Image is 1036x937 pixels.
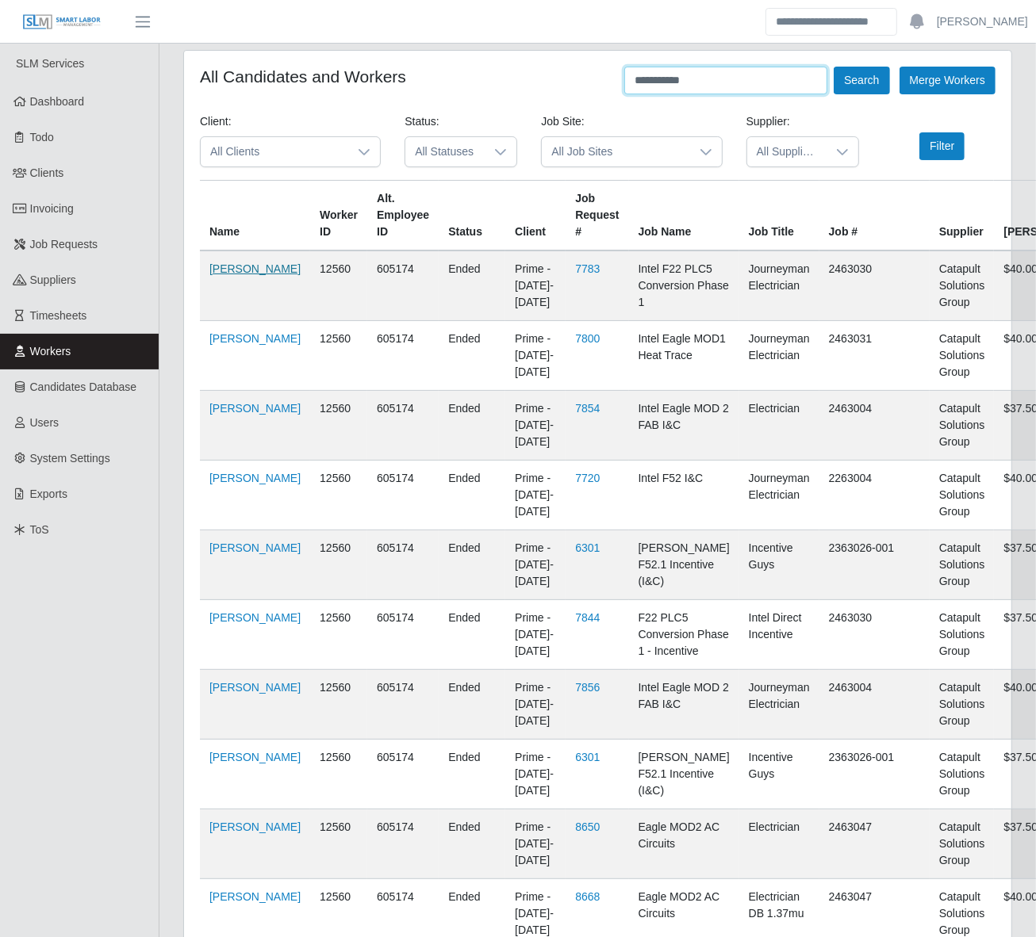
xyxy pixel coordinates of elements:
span: All Job Sites [542,137,689,166]
td: Prime - [DATE]-[DATE] [505,461,566,530]
a: [PERSON_NAME] [209,751,301,763]
td: ended [439,740,505,809]
td: 605174 [367,600,439,670]
span: Job Requests [30,238,98,251]
a: 8650 [575,820,600,833]
th: Job Request # [566,181,628,251]
th: Name [200,181,310,251]
td: ended [439,321,505,391]
button: Filter [919,132,965,160]
td: Prime - [DATE]-[DATE] [505,740,566,809]
th: Worker ID [310,181,367,251]
th: Client [505,181,566,251]
a: 7783 [575,262,600,275]
td: 605174 [367,251,439,321]
td: 2463004 [819,391,930,461]
td: 605174 [367,740,439,809]
td: F22 PLC5 Conversion Phase 1 - Incentive [629,600,739,670]
td: ended [439,461,505,530]
td: Prime - [DATE]-[DATE] [505,809,566,879]
td: Electrician [739,391,819,461]
h4: All Candidates and Workers [200,67,406,86]
img: SLM Logo [22,13,102,31]
td: 605174 [367,530,439,600]
td: Incentive Guys [739,530,819,600]
span: Invoicing [30,202,74,215]
td: 12560 [310,809,367,879]
td: Journeyman Electrician [739,321,819,391]
a: [PERSON_NAME] [209,541,301,554]
a: [PERSON_NAME] [209,890,301,903]
td: Electrician [739,809,819,879]
a: [PERSON_NAME] [209,681,301,694]
th: Job Title [739,181,819,251]
a: 8668 [575,890,600,903]
td: [PERSON_NAME] F52.1 Incentive (I&C) [629,530,739,600]
a: [PERSON_NAME] [209,820,301,833]
a: [PERSON_NAME] [209,611,301,624]
td: ended [439,251,505,321]
td: 605174 [367,461,439,530]
td: Catapult Solutions Group [930,391,995,461]
td: 605174 [367,670,439,740]
span: All Statuses [405,137,485,166]
span: System Settings [30,452,110,465]
td: Prime - [DATE]-[DATE] [505,391,566,461]
a: [PERSON_NAME] [209,262,301,275]
td: Catapult Solutions Group [930,251,995,321]
span: ToS [30,523,49,536]
span: Dashboard [30,95,85,108]
td: Intel Direct Incentive [739,600,819,670]
td: Catapult Solutions Group [930,809,995,879]
td: Intel F52 I&C [629,461,739,530]
th: Job Name [629,181,739,251]
td: Prime - [DATE]-[DATE] [505,670,566,740]
td: Catapult Solutions Group [930,600,995,670]
td: ended [439,670,505,740]
a: [PERSON_NAME] [937,13,1028,30]
td: Prime - [DATE]-[DATE] [505,530,566,600]
td: 12560 [310,251,367,321]
a: 7844 [575,611,600,624]
span: All Suppliers [747,137,827,166]
td: 2463030 [819,600,930,670]
td: Journeyman Electrician [739,670,819,740]
td: 605174 [367,321,439,391]
th: Job # [819,181,930,251]
span: Users [30,416,59,429]
td: ended [439,809,505,879]
td: Catapult Solutions Group [930,670,995,740]
td: 12560 [310,321,367,391]
th: Alt. Employee ID [367,181,439,251]
label: Client: [200,113,232,130]
label: Job Site: [541,113,584,130]
td: Catapult Solutions Group [930,461,995,530]
td: 12560 [310,461,367,530]
label: Supplier: [746,113,790,130]
td: Prime - [DATE]-[DATE] [505,251,566,321]
span: Exports [30,488,67,500]
span: Timesheets [30,309,87,322]
button: Search [834,67,889,94]
td: Catapult Solutions Group [930,530,995,600]
button: Merge Workers [900,67,996,94]
td: Eagle MOD2 AC Circuits [629,809,739,879]
td: Intel Eagle MOD 2 FAB I&C [629,670,739,740]
td: 12560 [310,530,367,600]
a: [PERSON_NAME] [209,332,301,345]
td: 605174 [367,391,439,461]
td: 2463031 [819,321,930,391]
td: 12560 [310,670,367,740]
td: ended [439,391,505,461]
td: Intel Eagle MOD 2 FAB I&C [629,391,739,461]
td: Prime - [DATE]-[DATE] [505,600,566,670]
a: 7856 [575,681,600,694]
span: Workers [30,345,71,358]
td: 12560 [310,391,367,461]
td: Journeyman Electrician [739,251,819,321]
td: 2363026-001 [819,740,930,809]
th: Supplier [930,181,995,251]
input: Search [765,8,897,36]
td: 2463004 [819,670,930,740]
td: Catapult Solutions Group [930,321,995,391]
